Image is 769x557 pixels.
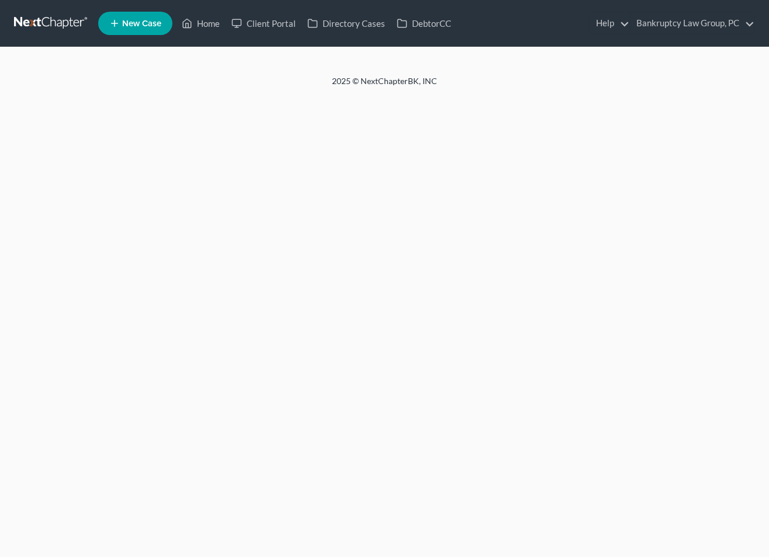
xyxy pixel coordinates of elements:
[631,13,754,34] a: Bankruptcy Law Group, PC
[226,13,302,34] a: Client Portal
[176,13,226,34] a: Home
[302,13,391,34] a: Directory Cases
[98,12,172,35] new-legal-case-button: New Case
[391,13,457,34] a: DebtorCC
[590,13,629,34] a: Help
[51,75,718,96] div: 2025 © NextChapterBK, INC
